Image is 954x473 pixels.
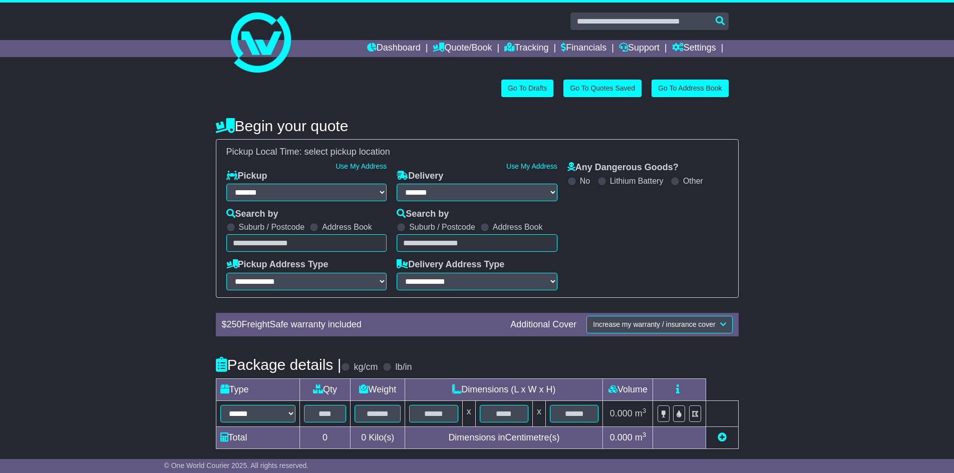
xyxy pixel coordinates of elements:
[718,432,727,442] a: Add new item
[164,461,309,469] span: © One World Courier 2025. All rights reserved.
[397,259,504,270] label: Delivery Address Type
[397,209,449,220] label: Search by
[643,407,647,414] sup: 3
[505,319,581,330] div: Additional Cover
[652,80,728,97] a: Go To Address Book
[433,40,492,57] a: Quote/Book
[351,378,405,400] td: Weight
[227,319,242,329] span: 250
[405,426,603,448] td: Dimensions in Centimetre(s)
[354,362,378,373] label: kg/cm
[299,426,351,448] td: 0
[462,400,475,426] td: x
[563,80,642,97] a: Go To Quotes Saved
[217,319,506,330] div: $ FreightSafe warranty included
[226,171,267,182] label: Pickup
[216,378,299,400] td: Type
[221,147,733,158] div: Pickup Local Time:
[322,222,372,232] label: Address Book
[580,176,590,186] label: No
[367,40,421,57] a: Dashboard
[610,432,632,442] span: 0.000
[586,316,732,333] button: Increase my warranty / insurance cover
[501,80,553,97] a: Go To Drafts
[672,40,716,57] a: Settings
[405,378,603,400] td: Dimensions (L x W x H)
[351,426,405,448] td: Kilo(s)
[397,171,443,182] label: Delivery
[304,147,390,157] span: select pickup location
[643,431,647,438] sup: 3
[226,209,278,220] label: Search by
[610,176,664,186] label: Lithium Battery
[226,259,329,270] label: Pickup Address Type
[361,432,366,442] span: 0
[216,356,342,373] h4: Package details |
[409,222,475,232] label: Suburb / Postcode
[533,400,546,426] td: x
[635,408,647,418] span: m
[593,320,715,328] span: Increase my warranty / insurance cover
[216,118,739,134] h4: Begin your quote
[603,378,653,400] td: Volume
[506,162,557,170] a: Use My Address
[336,162,387,170] a: Use My Address
[619,40,660,57] a: Support
[504,40,548,57] a: Tracking
[561,40,606,57] a: Financials
[635,432,647,442] span: m
[299,378,351,400] td: Qty
[239,222,305,232] label: Suburb / Postcode
[683,176,703,186] label: Other
[395,362,412,373] label: lb/in
[610,408,632,418] span: 0.000
[567,162,679,173] label: Any Dangerous Goods?
[216,426,299,448] td: Total
[493,222,543,232] label: Address Book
